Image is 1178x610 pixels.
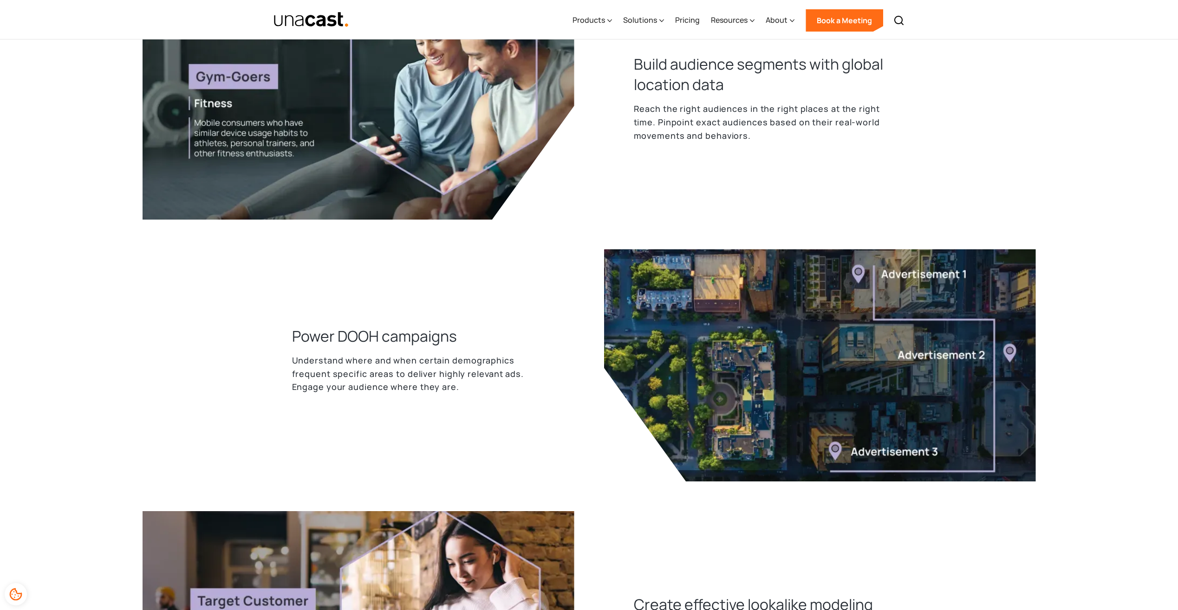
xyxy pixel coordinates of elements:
p: Understand where and when certain demographics frequent specific areas to deliver highly relevant... [292,354,545,394]
img: Image of advertiser count of three locations on a map. [604,249,1036,481]
div: Products [573,14,605,26]
div: About [766,14,788,26]
a: Pricing [675,1,700,39]
h3: Power DOOH campaigns [292,326,457,346]
div: Cookie Preferences [5,583,27,605]
a: home [273,12,349,28]
div: About [766,1,794,39]
div: Solutions [623,1,664,39]
img: Unacast text logo [273,12,349,28]
img: Search icon [893,15,905,26]
div: Solutions [623,14,657,26]
p: Reach the right audiences in the right places at the right time. Pinpoint exact audiences based o... [634,102,886,142]
div: Resources [711,1,755,39]
h3: Build audience segments with global location data [634,54,886,95]
div: Products [573,1,612,39]
div: Resources [711,14,748,26]
a: Book a Meeting [806,9,883,32]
